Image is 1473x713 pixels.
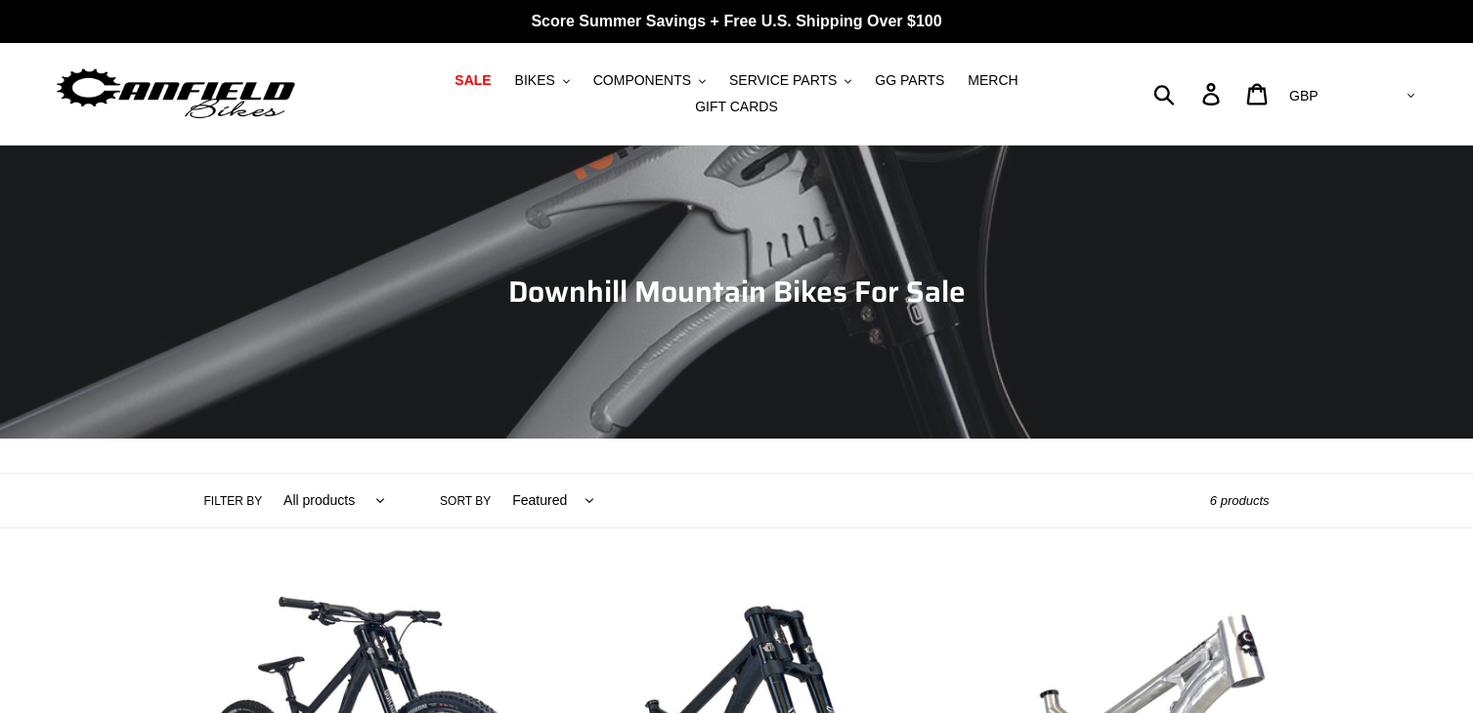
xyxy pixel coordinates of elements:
a: SALE [445,67,500,94]
img: Canfield Bikes [54,63,298,125]
button: COMPONENTS [584,67,715,94]
a: GIFT CARDS [685,94,788,120]
span: COMPONENTS [593,72,691,89]
span: SERVICE PARTS [729,72,837,89]
label: Filter by [204,492,263,510]
a: GG PARTS [865,67,954,94]
button: SERVICE PARTS [719,67,861,94]
a: MERCH [958,67,1027,94]
input: Search [1164,72,1214,115]
span: 6 products [1210,493,1270,508]
span: Downhill Mountain Bikes For Sale [508,269,966,315]
label: Sort by [440,492,491,510]
span: BIKES [515,72,555,89]
span: SALE [455,72,491,89]
span: GG PARTS [875,72,944,89]
span: GIFT CARDS [695,99,778,115]
span: MERCH [968,72,1018,89]
button: BIKES [505,67,580,94]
